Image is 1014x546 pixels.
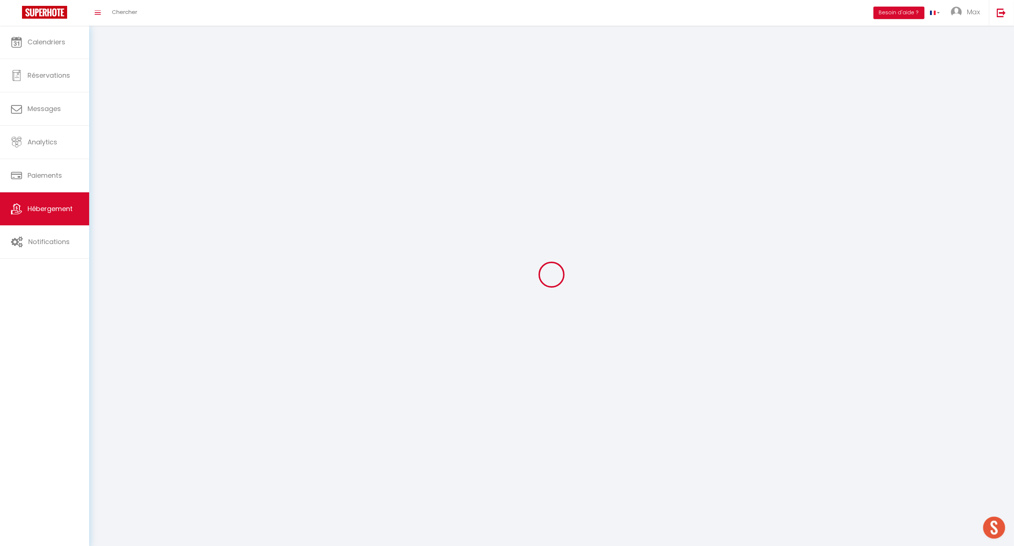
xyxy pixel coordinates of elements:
[22,6,67,19] img: Super Booking
[873,7,924,19] button: Besoin d'aide ?
[28,204,73,213] span: Hébergement
[28,171,62,180] span: Paiements
[983,517,1005,539] div: Ouvrir le chat
[28,71,70,80] span: Réservations
[28,237,70,246] span: Notifications
[967,7,980,16] span: Max
[28,104,61,113] span: Messages
[28,137,57,147] span: Analytics
[997,8,1006,17] img: logout
[112,8,137,16] span: Chercher
[28,37,65,47] span: Calendriers
[951,7,962,18] img: ...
